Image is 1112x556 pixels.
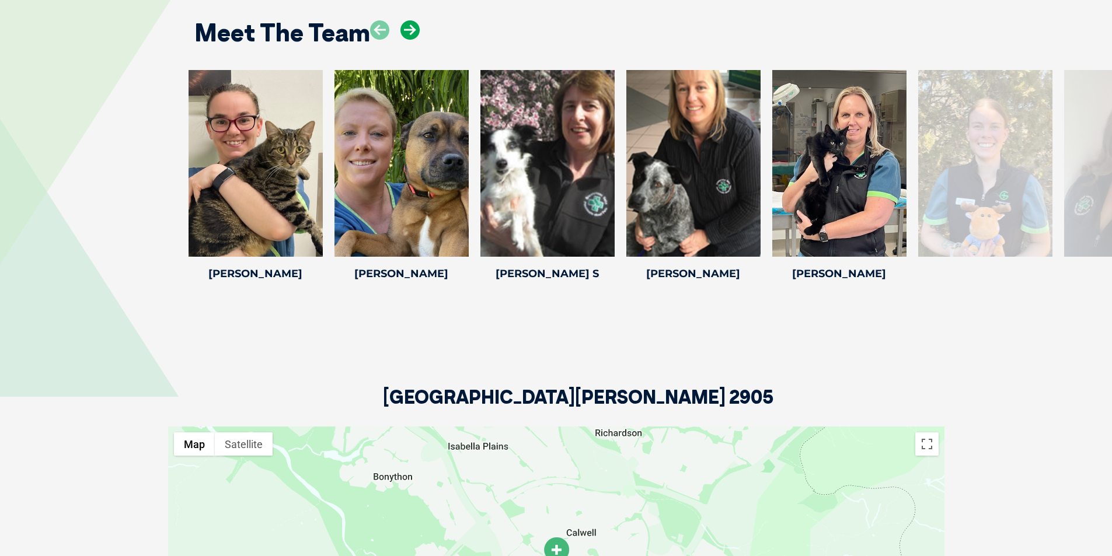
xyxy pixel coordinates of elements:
h4: [PERSON_NAME] [772,268,907,279]
button: Show satellite imagery [215,432,273,456]
h4: [PERSON_NAME] [189,268,323,279]
h2: Meet The Team [194,20,370,45]
h4: [PERSON_NAME] [334,268,469,279]
h4: [PERSON_NAME] S [480,268,615,279]
button: Show street map [174,432,215,456]
button: Toggle fullscreen view [915,432,939,456]
h2: [GEOGRAPHIC_DATA][PERSON_NAME] 2905 [383,387,773,426]
h4: [PERSON_NAME] [626,268,761,279]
